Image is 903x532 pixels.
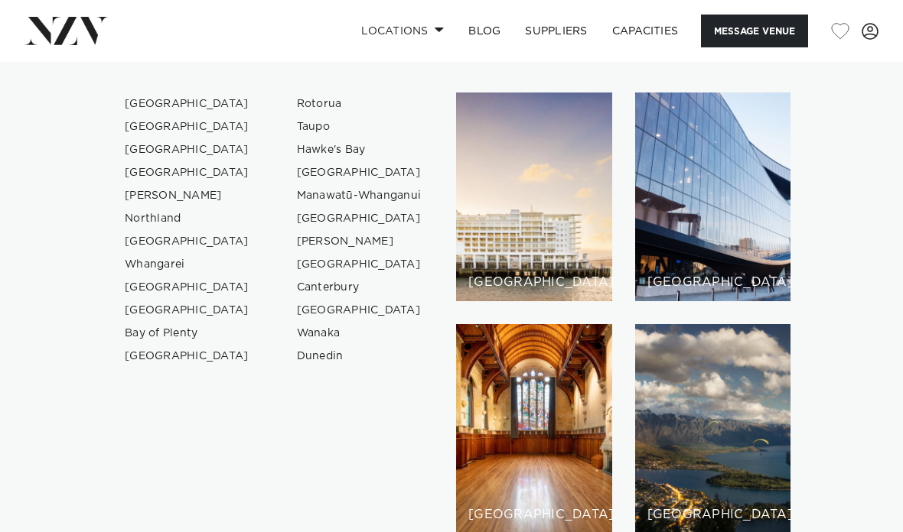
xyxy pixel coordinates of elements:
a: Rotorua [285,92,434,115]
h6: [GEOGRAPHIC_DATA] [468,276,600,289]
a: [GEOGRAPHIC_DATA] [112,230,262,253]
a: BLOG [456,15,513,47]
a: [PERSON_NAME] [285,230,434,253]
a: Canterbury [285,276,434,299]
a: [PERSON_NAME] [112,184,262,207]
a: Wanaka [285,322,434,345]
a: Taupo [285,115,434,138]
a: Wellington venues [GEOGRAPHIC_DATA] [635,92,791,301]
a: Auckland venues [GEOGRAPHIC_DATA] [456,92,612,301]
img: nzv-logo.png [24,17,108,44]
a: Capacities [600,15,691,47]
a: [GEOGRAPHIC_DATA] [285,299,434,322]
h6: [GEOGRAPHIC_DATA] [647,276,779,289]
a: [GEOGRAPHIC_DATA] [112,299,262,322]
a: Locations [349,15,456,47]
a: [GEOGRAPHIC_DATA] [285,207,434,230]
a: [GEOGRAPHIC_DATA] [112,345,262,368]
h6: [GEOGRAPHIC_DATA] [647,508,779,521]
a: SUPPLIERS [513,15,599,47]
a: Whangarei [112,253,262,276]
a: [GEOGRAPHIC_DATA] [285,161,434,184]
a: [GEOGRAPHIC_DATA] [112,138,262,161]
button: Message Venue [701,15,808,47]
a: [GEOGRAPHIC_DATA] [112,161,262,184]
h6: [GEOGRAPHIC_DATA] [468,508,600,521]
a: Manawatū-Whanganui [285,184,434,207]
a: Dunedin [285,345,434,368]
a: Northland [112,207,262,230]
a: Hawke's Bay [285,138,434,161]
a: [GEOGRAPHIC_DATA] [112,276,262,299]
a: Bay of Plenty [112,322,262,345]
a: [GEOGRAPHIC_DATA] [285,253,434,276]
a: [GEOGRAPHIC_DATA] [112,92,262,115]
a: [GEOGRAPHIC_DATA] [112,115,262,138]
